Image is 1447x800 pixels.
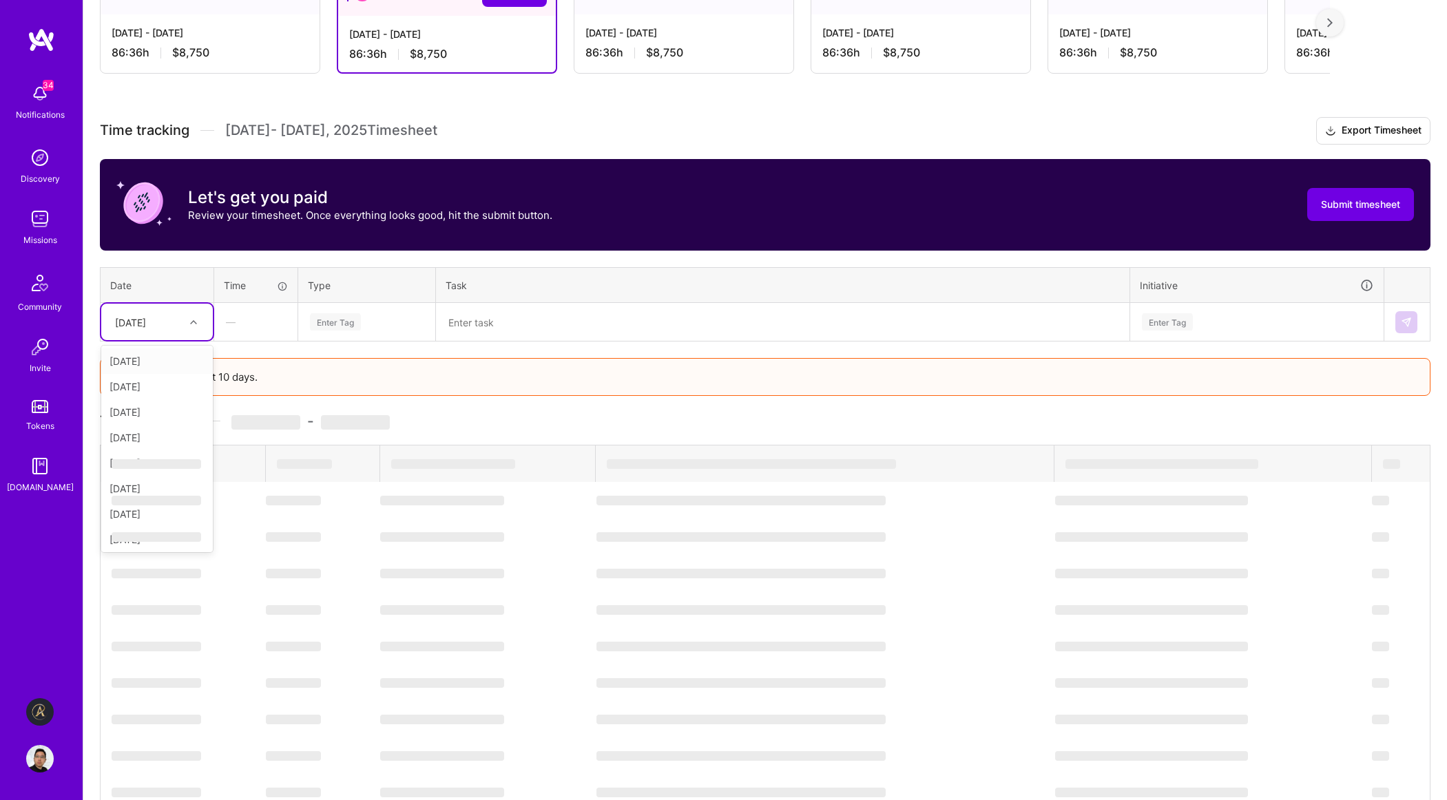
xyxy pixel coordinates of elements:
[26,144,54,171] img: discovery
[596,532,886,542] span: ‌
[28,28,55,52] img: logo
[1383,459,1400,469] span: ‌
[1055,715,1248,724] span: ‌
[101,425,213,450] div: [DATE]
[883,45,920,60] span: $8,750
[188,187,552,208] h3: Let's get you paid
[1372,751,1389,761] span: ‌
[112,25,309,40] div: [DATE] - [DATE]
[1372,678,1389,688] span: ‌
[101,267,214,303] th: Date
[101,527,213,552] div: [DATE]
[1059,25,1256,40] div: [DATE] - [DATE]
[310,311,361,333] div: Enter Tag
[188,208,552,222] p: Review your timesheet. Once everything looks good, hit the submit button.
[26,205,54,233] img: teamwork
[380,642,504,651] span: ‌
[1372,532,1389,542] span: ‌
[298,267,436,303] th: Type
[18,299,62,314] div: Community
[43,80,54,91] span: 34
[1059,45,1256,60] div: 86:36 h
[101,450,213,476] div: [DATE]
[101,348,213,374] div: [DATE]
[1055,751,1248,761] span: ‌
[1321,198,1400,211] span: Submit timesheet
[231,412,390,430] span: -
[266,678,321,688] span: ‌
[596,715,886,724] span: ‌
[1325,124,1336,138] i: icon Download
[266,715,321,724] span: ‌
[646,45,683,60] span: $8,750
[26,452,54,480] img: guide book
[1055,642,1248,651] span: ‌
[112,715,201,724] span: ‌
[266,788,321,797] span: ‌
[215,304,297,340] div: —
[101,501,213,527] div: [DATE]
[23,266,56,299] img: Community
[596,751,886,761] span: ‌
[116,176,171,231] img: coin
[190,319,197,326] i: icon Chevron
[380,605,504,615] span: ‌
[410,47,447,61] span: $8,750
[112,496,201,505] span: ‌
[1327,18,1333,28] img: right
[596,788,886,797] span: ‌
[266,496,321,505] span: ‌
[585,45,782,60] div: 86:36 h
[21,171,60,186] div: Discovery
[7,480,74,494] div: [DOMAIN_NAME]
[391,459,515,469] span: ‌
[112,569,201,578] span: ‌
[380,678,504,688] span: ‌
[349,47,545,61] div: 86:36 h
[1120,45,1157,60] span: $8,750
[596,569,886,578] span: ‌
[1140,277,1374,293] div: Initiative
[112,751,201,761] span: ‌
[1316,117,1430,145] button: Export Timesheet
[101,374,213,399] div: [DATE]
[115,315,146,329] div: [DATE]
[585,25,782,40] div: [DATE] - [DATE]
[1055,569,1248,578] span: ‌
[23,745,57,772] a: User Avatar
[1372,569,1389,578] span: ‌
[26,333,54,361] img: Invite
[266,605,321,615] span: ‌
[380,788,504,797] span: ‌
[596,678,886,688] span: ‌
[596,642,886,651] span: ‌
[266,642,321,651] span: ‌
[822,25,1019,40] div: [DATE] - [DATE]
[1307,188,1414,221] button: Submit timesheet
[32,400,48,413] img: tokens
[26,698,54,726] img: Aldea: Transforming Behavior Change Through AI-Driven Coaching
[1401,317,1412,328] img: Submit
[436,267,1130,303] th: Task
[112,642,201,651] span: ‌
[380,496,504,505] span: ‌
[26,419,54,433] div: Tokens
[380,751,504,761] span: ‌
[607,459,896,469] span: ‌
[112,459,201,469] span: ‌
[1055,605,1248,615] span: ‌
[224,278,288,293] div: Time
[100,412,1430,430] h3: Time tracking
[1055,532,1248,542] span: ‌
[596,496,886,505] span: ‌
[1372,605,1389,615] span: ‌
[100,358,1430,396] div: Please fill out at least 10 days.
[380,569,504,578] span: ‌
[266,532,321,542] span: ‌
[231,415,300,430] span: ‌
[30,361,51,375] div: Invite
[321,415,390,430] span: ‌
[349,27,545,41] div: [DATE] - [DATE]
[1142,311,1193,333] div: Enter Tag
[101,476,213,501] div: [DATE]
